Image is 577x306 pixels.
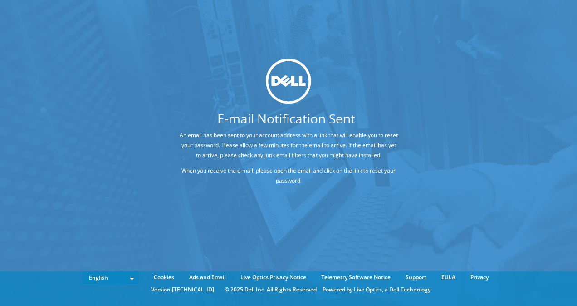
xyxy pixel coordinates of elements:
p: An email has been sent to your account address with a link that will enable you to reset your pas... [178,130,399,160]
a: Cookies [147,272,181,282]
a: Live Optics Privacy Notice [234,272,313,282]
li: Powered by Live Optics, a Dell Technology [323,285,430,295]
a: Privacy [464,272,495,282]
a: Telemetry Software Notice [314,272,397,282]
a: Ads and Email [182,272,232,282]
h1: E-mail Notification Sent [144,112,428,125]
a: Support [399,272,433,282]
img: dell_svg_logo.svg [266,58,311,104]
a: EULA [435,272,462,282]
p: When you receive the e-mail, please open the email and click on the link to reset your password. [178,166,399,186]
li: Version [TECHNICAL_ID] [147,285,219,295]
li: © 2025 Dell Inc. All Rights Reserved [220,285,321,295]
